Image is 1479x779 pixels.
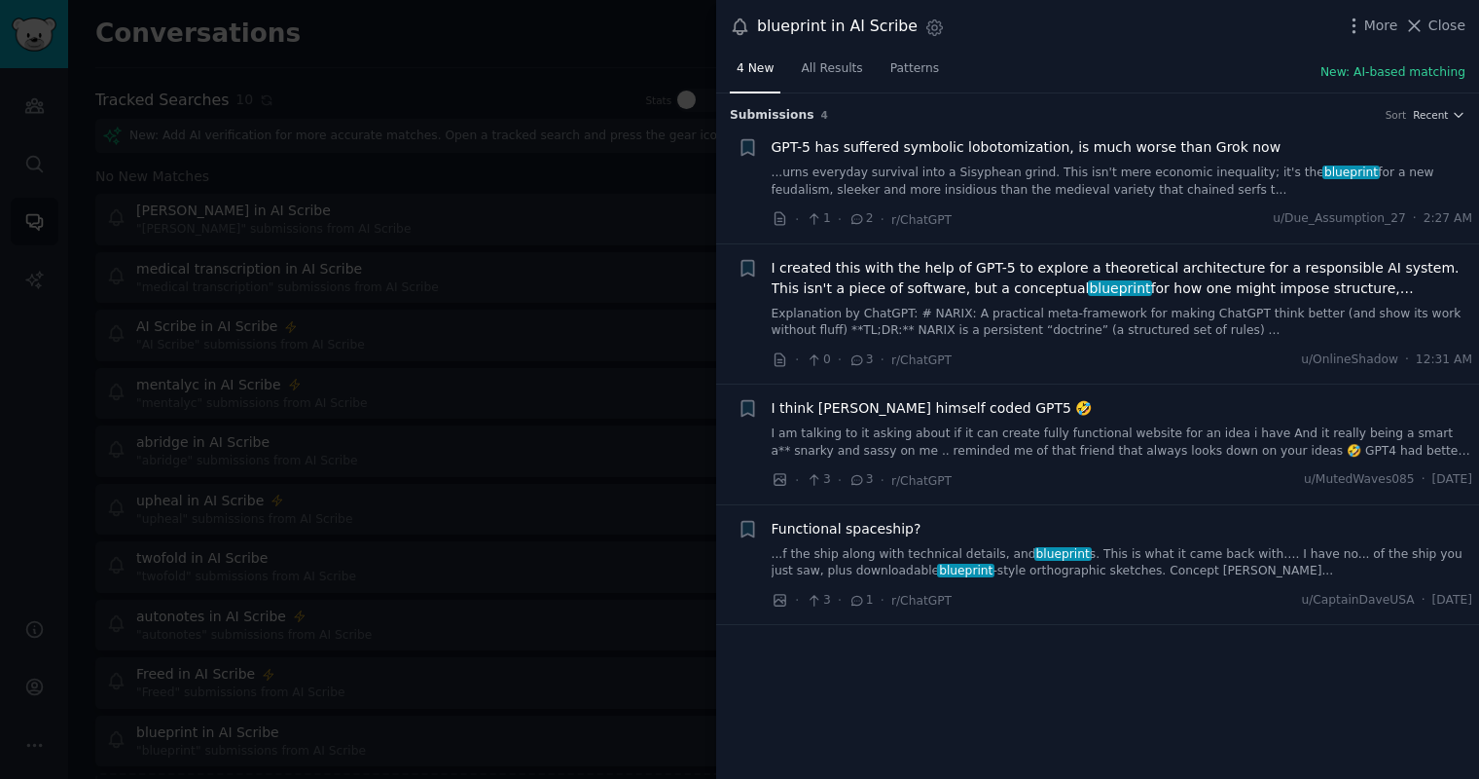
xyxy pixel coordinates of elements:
button: New: AI-based matching [1320,64,1465,82]
span: blueprint [1088,280,1153,296]
span: · [1405,352,1409,369]
span: 3 [806,471,830,489]
a: GPT-5 has suffered symbolic lobotomization, is much worse than Grok now [772,137,1281,158]
span: · [795,470,799,491]
span: · [1413,210,1417,228]
a: ...urns everyday survival into a Sisyphean grind. This isn't mere economic inequality; it's thebl... [772,165,1473,199]
a: All Results [794,54,869,93]
span: · [881,350,884,370]
span: 4 New [737,60,774,78]
span: u/Due_Assumption_27 [1273,210,1406,228]
span: · [881,470,884,491]
a: I am talking to it asking about if it can create fully functional website for an idea i have And ... [772,426,1473,460]
span: r/ChatGPT [891,353,952,367]
span: 0 [806,352,830,369]
span: · [795,209,799,230]
span: u/OnlineShadow [1301,352,1398,369]
a: Explanation by ChatGPT: # NARIX: A practical meta-framework for making ChatGPT think better (and ... [772,306,1473,340]
a: ...f the ship along with technical details, andblueprints. This is what it came back with…. I hav... [772,546,1473,580]
a: I created this with the help of GPT-5 to explore a theoretical architecture for a responsible AI ... [772,258,1473,299]
a: 4 New [730,54,780,93]
span: Close [1428,16,1465,36]
span: · [838,209,842,230]
span: 2 [848,210,873,228]
div: Sort [1386,108,1407,122]
span: · [795,590,799,611]
div: blueprint in AI Scribe [757,15,918,39]
span: 2:27 AM [1424,210,1472,228]
span: · [881,590,884,611]
span: [DATE] [1432,592,1472,610]
span: r/ChatGPT [891,594,952,608]
span: · [838,590,842,611]
button: Recent [1413,108,1465,122]
span: blueprint [937,564,994,577]
span: · [1422,471,1425,489]
span: · [838,470,842,491]
span: Recent [1413,108,1448,122]
span: 3 [806,592,830,610]
span: blueprint [1034,547,1092,561]
button: More [1344,16,1398,36]
span: Patterns [890,60,939,78]
span: · [838,350,842,370]
span: [DATE] [1432,471,1472,489]
span: 1 [848,592,873,610]
span: u/MutedWaves085 [1304,471,1415,489]
span: More [1364,16,1398,36]
span: 4 [821,109,828,121]
a: Functional spaceship? [772,519,921,539]
button: Close [1404,16,1465,36]
span: r/ChatGPT [891,213,952,227]
span: u/CaptainDaveUSA [1301,592,1414,610]
span: All Results [801,60,862,78]
span: · [795,350,799,370]
span: r/ChatGPT [891,474,952,488]
a: I think [PERSON_NAME] himself coded GPT5 🤣 [772,398,1093,419]
span: · [1422,592,1425,610]
span: 12:31 AM [1416,352,1472,369]
span: 3 [848,352,873,369]
span: blueprint [1322,166,1380,179]
span: 1 [806,210,830,228]
a: Patterns [884,54,946,93]
span: Submission s [730,107,814,125]
span: 3 [848,471,873,489]
span: · [881,209,884,230]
